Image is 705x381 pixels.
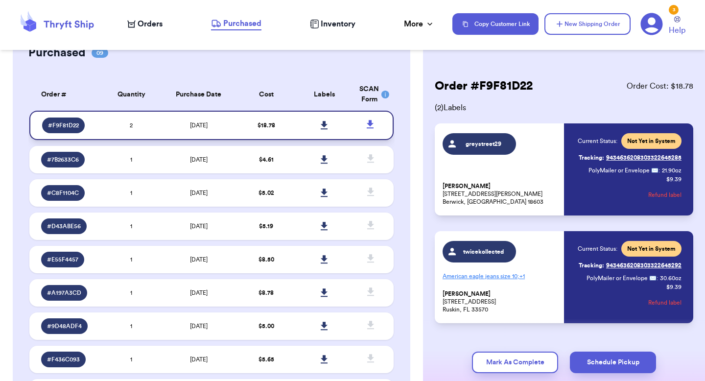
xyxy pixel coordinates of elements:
[223,18,261,29] span: Purchased
[190,357,208,362] span: [DATE]
[130,223,132,229] span: 1
[130,257,132,262] span: 1
[627,245,676,253] span: Not Yet in System
[579,154,604,162] span: Tracking:
[258,357,274,362] span: $ 5.65
[443,268,558,284] p: American eagle jeans size 10;
[211,18,261,30] a: Purchased
[544,13,631,35] button: New Shipping Order
[669,24,685,36] span: Help
[47,222,81,230] span: # D43ABE56
[190,122,208,128] span: [DATE]
[47,322,82,330] span: # 9D48ADF4
[259,157,274,163] span: $ 4.61
[258,323,274,329] span: $ 5.00
[161,78,237,111] th: Purchase Date
[627,80,693,92] span: Order Cost: $ 18.78
[190,157,208,163] span: [DATE]
[472,352,558,373] button: Mark As Complete
[519,273,525,279] span: + 1
[92,48,108,58] span: 09
[443,290,558,313] p: [STREET_ADDRESS] Ruskin, FL 33570
[138,18,163,30] span: Orders
[648,292,681,313] button: Refund label
[359,84,382,105] div: SCAN Form
[130,323,132,329] span: 1
[640,13,663,35] a: 3
[190,223,208,229] span: [DATE]
[47,256,78,263] span: # E55F4457
[627,137,676,145] span: Not Yet in System
[258,122,275,128] span: $ 18.78
[190,190,208,196] span: [DATE]
[258,290,274,296] span: $ 8.78
[102,78,161,111] th: Quantity
[259,223,273,229] span: $ 5.19
[190,290,208,296] span: [DATE]
[443,290,491,298] span: [PERSON_NAME]
[47,356,80,363] span: # F436C093
[47,156,79,164] span: # 7B2633C6
[669,5,679,15] div: 3
[662,167,681,174] span: 21.90 oz
[579,150,681,166] a: Tracking:9434636208303322645285
[578,137,617,145] span: Current Status:
[461,140,507,148] span: greystreet29
[237,78,295,111] th: Cost
[127,18,163,30] a: Orders
[452,13,539,35] button: Copy Customer Link
[29,78,102,111] th: Order #
[404,18,435,30] div: More
[666,175,681,183] p: $ 9.39
[47,189,79,197] span: # C8F1104C
[666,283,681,291] p: $ 9.39
[658,167,660,174] span: :
[130,157,132,163] span: 1
[443,183,491,190] span: [PERSON_NAME]
[578,245,617,253] span: Current Status:
[579,262,604,269] span: Tracking:
[130,357,132,362] span: 1
[295,78,353,111] th: Labels
[579,258,681,273] a: Tracking:9434636208303322645292
[47,289,81,297] span: # A197A3CD
[258,190,274,196] span: $ 5.02
[570,352,656,373] button: Schedule Pickup
[258,257,274,262] span: $ 8.50
[435,78,533,94] h2: Order # F9F81D22
[190,257,208,262] span: [DATE]
[588,167,658,173] span: PolyMailer or Envelope ✉️
[648,184,681,206] button: Refund label
[587,275,657,281] span: PolyMailer or Envelope ✉️
[28,45,86,61] h2: Purchased
[443,182,558,206] p: [STREET_ADDRESS][PERSON_NAME] Berwick, [GEOGRAPHIC_DATA] 18603
[660,274,681,282] span: 30.60 oz
[461,248,507,256] span: twicekollected
[48,121,79,129] span: # F9F81D22
[435,102,693,114] span: ( 2 ) Labels
[657,274,658,282] span: :
[190,323,208,329] span: [DATE]
[130,122,133,128] span: 2
[669,16,685,36] a: Help
[321,18,355,30] span: Inventory
[130,190,132,196] span: 1
[310,18,355,30] a: Inventory
[130,290,132,296] span: 1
